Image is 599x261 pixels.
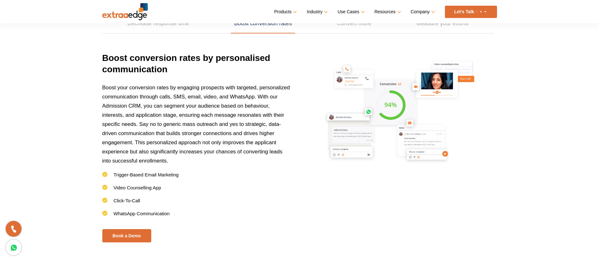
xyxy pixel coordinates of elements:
[102,85,290,164] span: Boost your conversion rates by engaging prospects with targeted, personalized communication throu...
[102,211,292,223] li: WhatsApp Communication
[307,7,326,16] a: Industry
[374,7,400,16] a: Resources
[102,229,151,242] a: Book a Demo
[411,7,434,16] a: Company
[445,6,497,18] a: Let’s Talk
[102,172,292,185] li: Trigger-Based Email Marketing
[334,14,374,33] a: Convert more
[413,14,472,33] a: Measure your efforts
[338,7,363,16] a: Use Cases
[231,14,295,33] a: Boost conversion rates
[102,185,292,198] li: Video Counselling App
[102,52,292,83] h3: Boost conversion rates by personalised communication
[102,198,292,211] li: Click-To-Call
[274,7,296,16] a: Products
[124,14,192,33] a: Decrease response time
